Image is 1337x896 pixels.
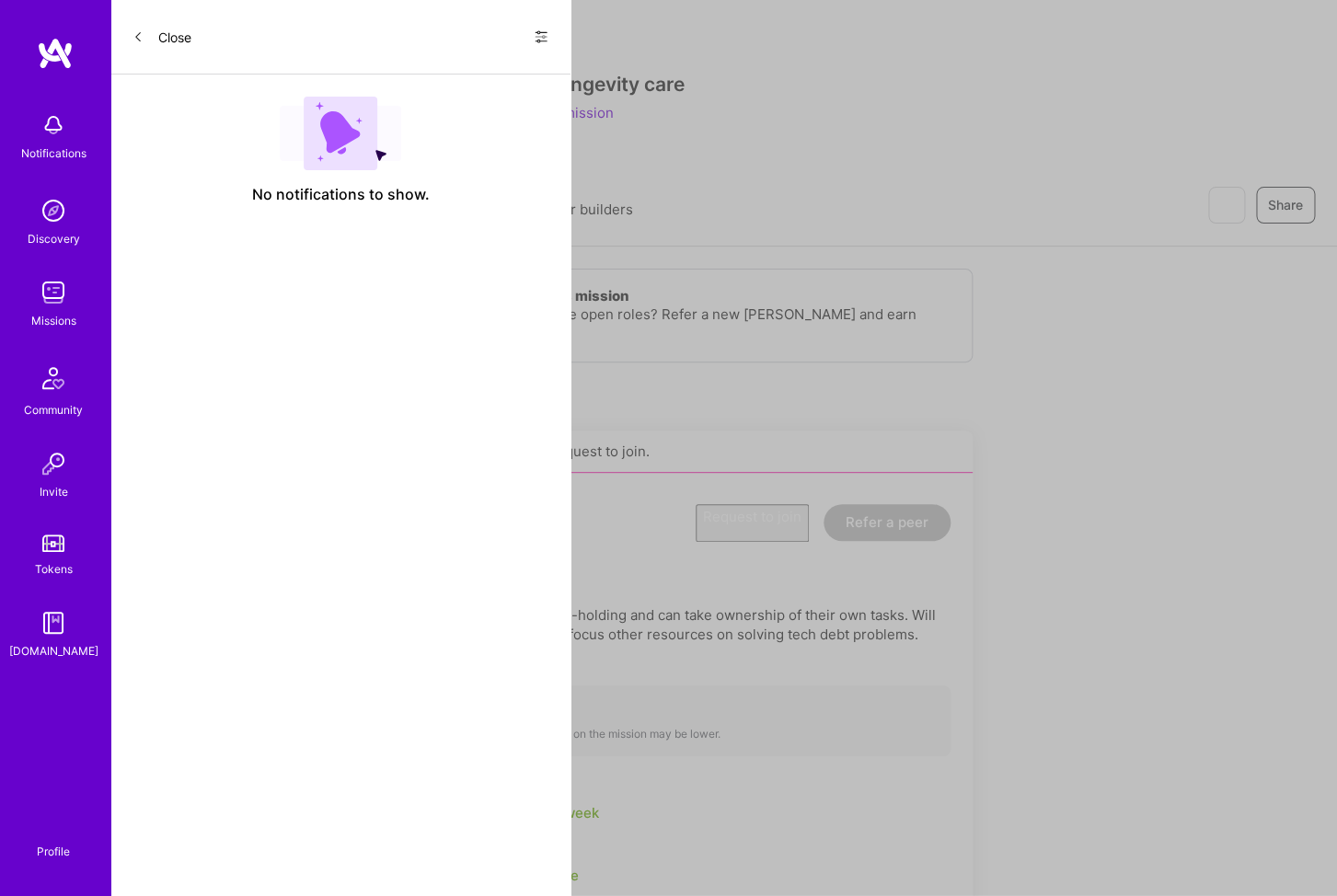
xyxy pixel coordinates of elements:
img: empty [280,97,401,170]
img: guide book [35,604,72,641]
img: Invite [35,445,72,482]
div: Community [24,400,83,419]
img: bell [35,107,72,144]
div: Missions [31,311,76,330]
div: Profile [37,842,70,859]
img: teamwork [35,274,72,311]
button: Close [133,22,191,52]
img: Community [31,356,75,400]
a: Profile [30,822,76,859]
img: discovery [35,192,72,229]
span: No notifications to show. [252,185,430,204]
div: Discovery [28,229,80,248]
div: Notifications [21,144,86,163]
div: Tokens [35,559,73,579]
div: Invite [40,482,68,501]
img: logo [37,37,74,70]
img: tokens [42,534,64,552]
div: [DOMAIN_NAME] [9,641,98,661]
